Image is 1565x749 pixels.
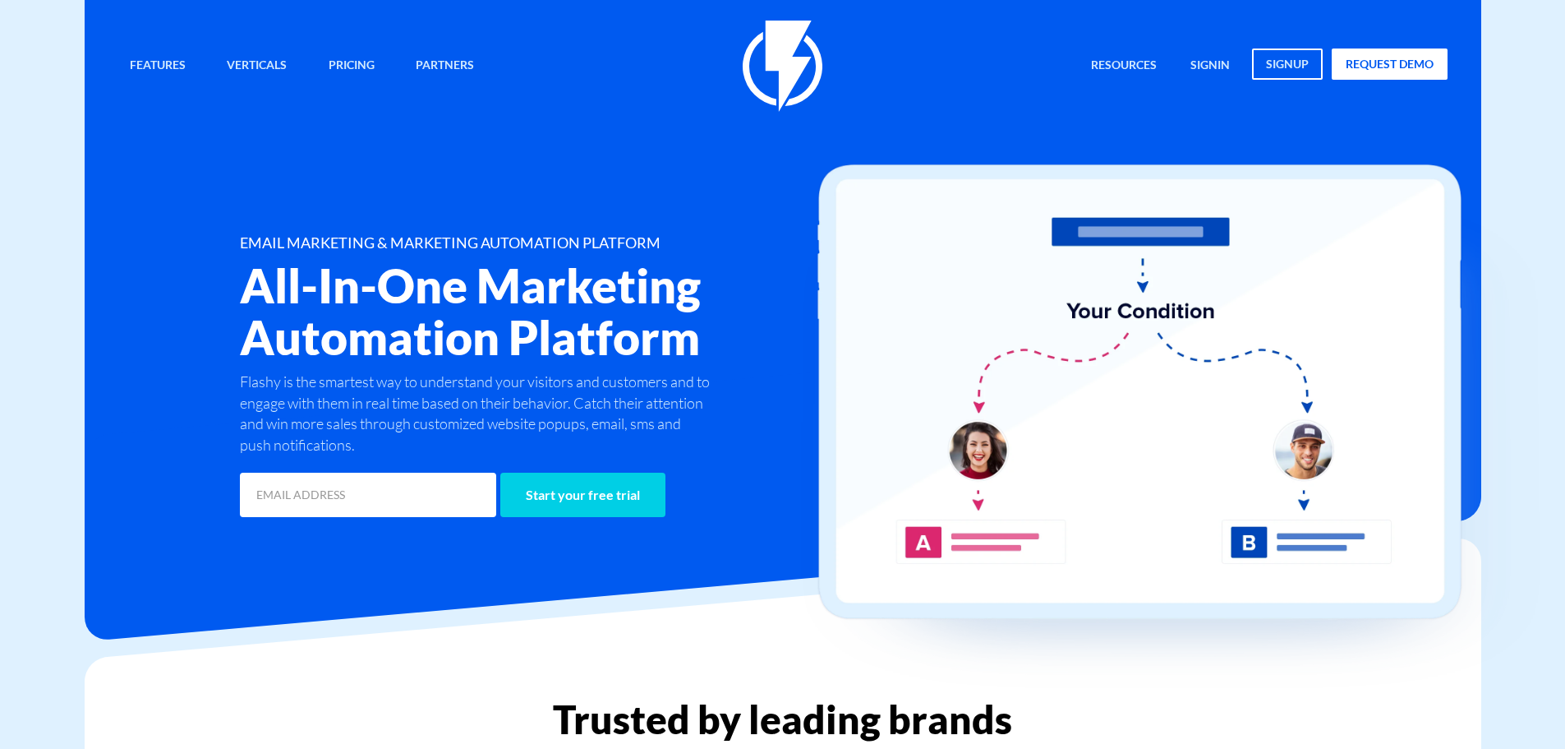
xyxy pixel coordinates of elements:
[117,49,198,84] a: Features
[214,49,299,84] a: Verticals
[85,698,1481,741] h2: Trusted by leading brands
[316,49,387,84] a: Pricing
[500,473,665,517] input: Start your free trial
[1079,49,1169,84] a: Resources
[240,372,715,456] p: Flashy is the smartest way to understand your visitors and customers and to engage with them in r...
[240,260,881,363] h2: All-In-One Marketing Automation Platform
[1332,49,1448,80] a: request demo
[1178,49,1242,84] a: signin
[240,235,881,252] h1: EMAIL MARKETING & MARKETING AUTOMATION PLATFORM
[403,49,486,84] a: Partners
[240,473,496,517] input: EMAIL ADDRESS
[1252,49,1323,80] a: signup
